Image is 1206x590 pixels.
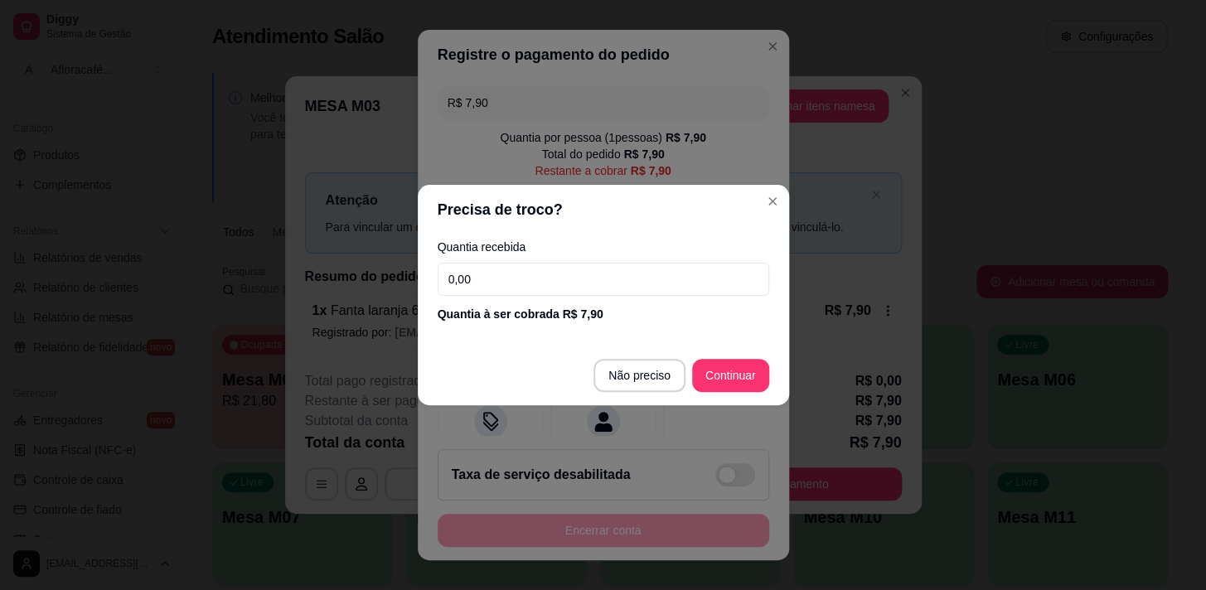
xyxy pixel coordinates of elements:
[438,306,769,322] div: Quantia à ser cobrada R$ 7,90
[418,185,789,235] header: Precisa de troco?
[438,241,769,253] label: Quantia recebida
[692,359,769,392] button: Continuar
[759,188,786,215] button: Close
[593,359,685,392] button: Não preciso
